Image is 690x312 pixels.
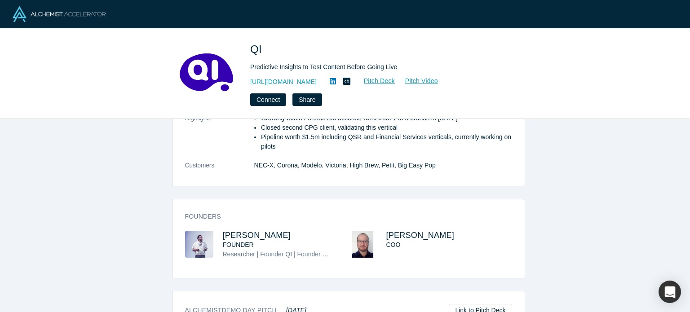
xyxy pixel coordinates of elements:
[386,241,401,248] span: COO
[395,76,438,86] a: Pitch Video
[261,132,512,151] li: Pipeline worth $1.5m including QSR and Financial Services verticals, currently working on pilots
[185,212,500,221] h3: Founders
[250,62,502,72] div: Predictive Insights to Test Content Before Going Live
[223,241,254,248] span: FOUNDER
[254,161,512,170] dd: NEC-X, Corona, Modelo, Victoria, High Brew, Petit, Big Easy Pop
[292,93,322,106] button: Share
[386,231,455,240] a: [PERSON_NAME]
[354,76,395,86] a: Pitch Deck
[185,114,254,161] dt: Highlights
[250,77,317,87] a: [URL][DOMAIN_NAME]
[223,231,291,240] a: [PERSON_NAME]
[349,231,377,258] img: Sergio Villa's Profile Image
[13,6,106,22] img: Alchemist Logo
[250,43,265,55] span: QI
[175,41,238,104] img: QI's Logo
[185,161,254,180] dt: Customers
[185,231,213,258] img: JD Rico's Profile Image
[250,93,286,106] button: Connect
[261,123,512,132] li: Closed second CPG client, validating this vertical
